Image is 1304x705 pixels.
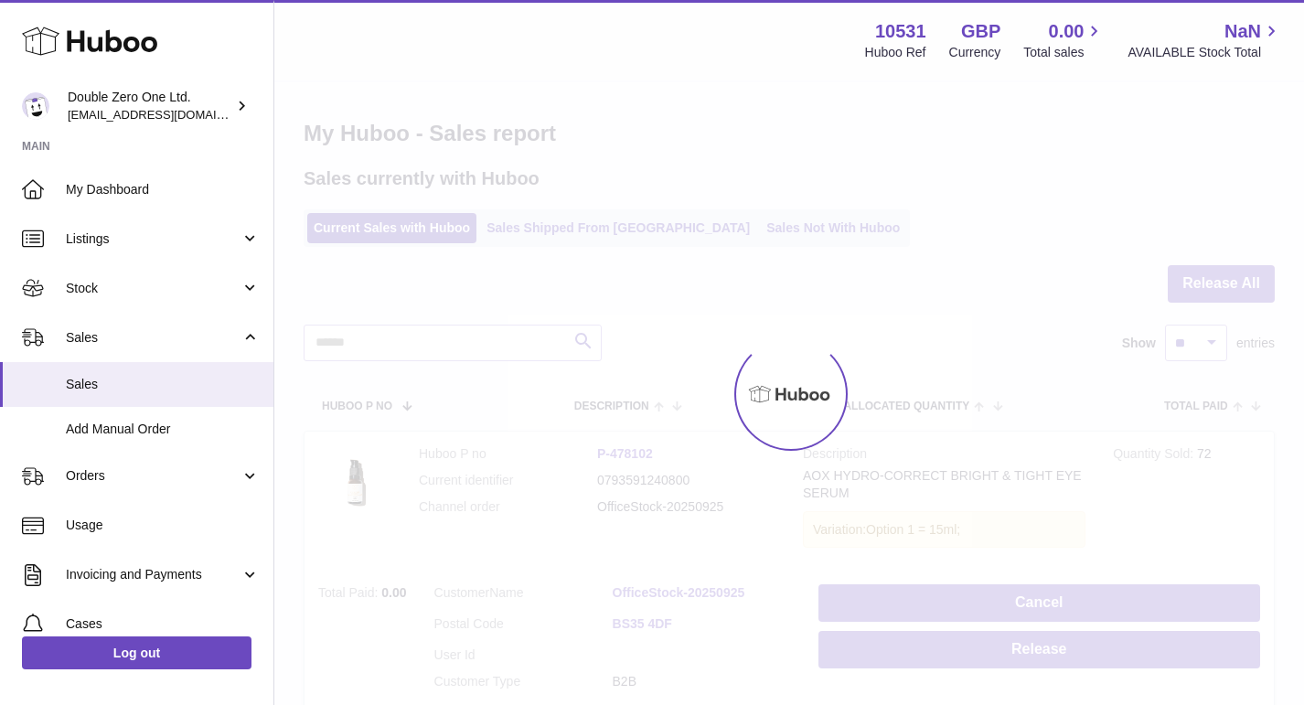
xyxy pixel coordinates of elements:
[22,636,251,669] a: Log out
[66,421,260,438] span: Add Manual Order
[1224,19,1261,44] span: NaN
[961,19,1000,44] strong: GBP
[66,376,260,393] span: Sales
[22,92,49,120] img: hello@001skincare.com
[875,19,926,44] strong: 10531
[865,44,926,61] div: Huboo Ref
[1023,19,1105,61] a: 0.00 Total sales
[949,44,1001,61] div: Currency
[66,329,240,347] span: Sales
[66,181,260,198] span: My Dashboard
[68,89,232,123] div: Double Zero One Ltd.
[66,615,260,633] span: Cases
[66,467,240,485] span: Orders
[1128,19,1282,61] a: NaN AVAILABLE Stock Total
[1049,19,1085,44] span: 0.00
[66,230,240,248] span: Listings
[1023,44,1105,61] span: Total sales
[66,566,240,583] span: Invoicing and Payments
[68,107,269,122] span: [EMAIL_ADDRESS][DOMAIN_NAME]
[1128,44,1282,61] span: AVAILABLE Stock Total
[66,517,260,534] span: Usage
[66,280,240,297] span: Stock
